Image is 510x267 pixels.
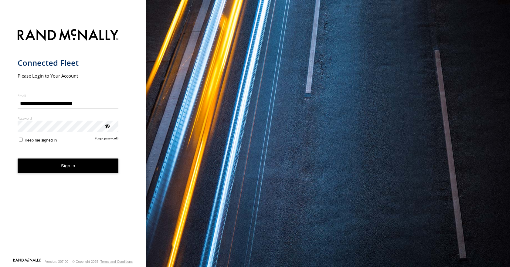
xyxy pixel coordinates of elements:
input: Keep me signed in [19,138,23,142]
a: Terms and Conditions [100,260,133,263]
label: Password [18,116,119,121]
div: ViewPassword [104,123,110,129]
a: Forgot password? [95,137,119,142]
a: Visit our Website [13,259,41,265]
label: Email [18,93,119,98]
button: Sign in [18,159,119,173]
h2: Please Login to Your Account [18,73,119,79]
div: Version: 307.00 [45,260,68,263]
form: main [18,25,128,258]
img: Rand McNally [18,28,119,43]
h1: Connected Fleet [18,58,119,68]
div: © Copyright 2025 - [72,260,133,263]
span: Keep me signed in [25,138,57,142]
